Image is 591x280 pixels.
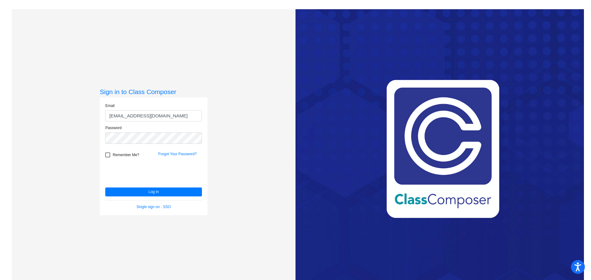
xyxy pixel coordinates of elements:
label: Password [105,125,122,131]
a: Forgot Your Password? [158,152,197,156]
label: Email [105,103,115,108]
span: Remember Me? [113,151,139,159]
iframe: reCAPTCHA [105,160,199,184]
button: Log In [105,187,202,196]
a: Single sign on - SSO [137,205,171,209]
h3: Sign in to Class Composer [100,88,207,96]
